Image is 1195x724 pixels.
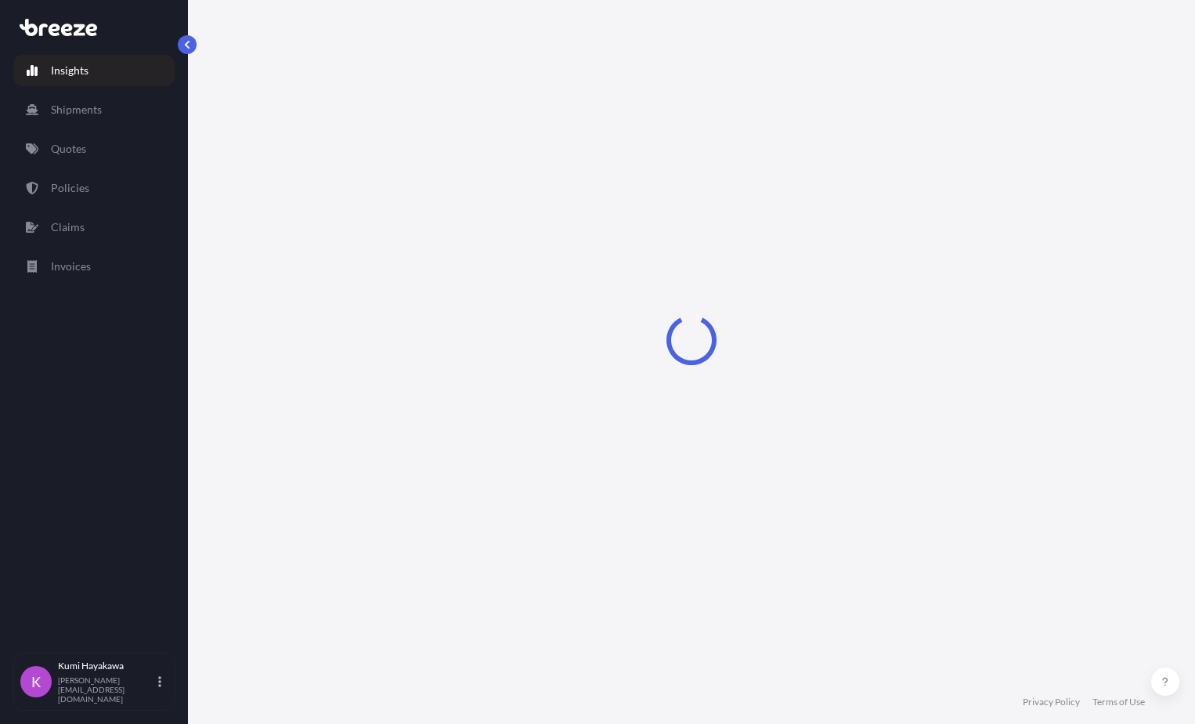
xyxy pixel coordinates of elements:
[31,674,41,690] span: K
[51,102,102,118] p: Shipments
[51,219,85,235] p: Claims
[1092,696,1145,708] a: Terms of Use
[13,251,175,282] a: Invoices
[1023,696,1080,708] a: Privacy Policy
[51,259,91,274] p: Invoices
[13,55,175,86] a: Insights
[51,63,88,78] p: Insights
[51,141,86,157] p: Quotes
[51,180,89,196] p: Policies
[13,172,175,204] a: Policies
[13,212,175,243] a: Claims
[58,675,155,704] p: [PERSON_NAME][EMAIL_ADDRESS][DOMAIN_NAME]
[13,94,175,125] a: Shipments
[13,133,175,165] a: Quotes
[58,660,155,672] p: Kumi Hayakawa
